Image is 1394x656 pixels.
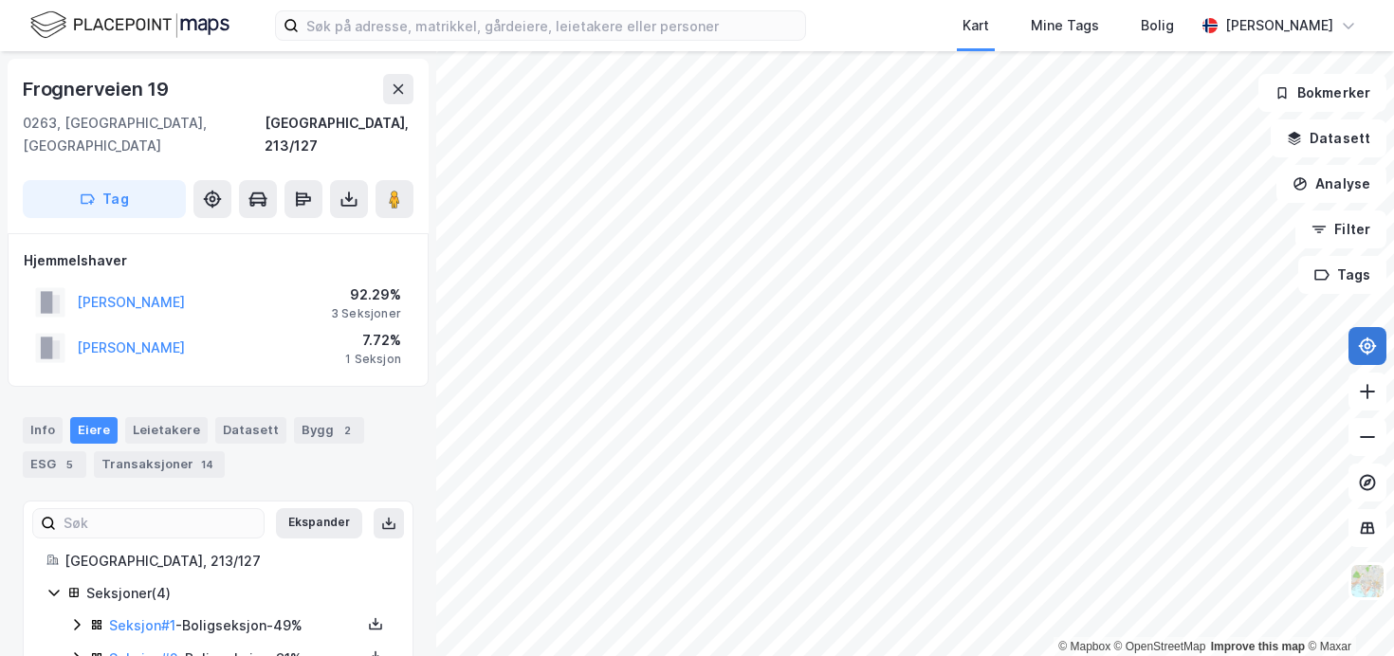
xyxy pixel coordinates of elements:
[1299,565,1394,656] iframe: Chat Widget
[23,112,265,157] div: 0263, [GEOGRAPHIC_DATA], [GEOGRAPHIC_DATA]
[1225,14,1333,37] div: [PERSON_NAME]
[23,180,186,218] button: Tag
[1349,563,1385,599] img: Z
[125,417,208,444] div: Leietakere
[1058,640,1110,653] a: Mapbox
[64,550,390,573] div: [GEOGRAPHIC_DATA], 213/127
[276,508,362,538] button: Ekspander
[56,509,264,538] input: Søk
[1299,565,1394,656] div: Kontrollprogram for chat
[70,417,118,444] div: Eiere
[345,329,401,352] div: 7.72%
[94,451,225,478] div: Transaksjoner
[1295,210,1386,248] button: Filter
[338,421,357,440] div: 2
[963,14,989,37] div: Kart
[299,11,805,40] input: Søk på adresse, matrikkel, gårdeiere, leietakere eller personer
[1276,165,1386,203] button: Analyse
[23,451,86,478] div: ESG
[331,283,401,306] div: 92.29%
[345,352,401,367] div: 1 Seksjon
[1211,640,1305,653] a: Improve this map
[265,112,413,157] div: [GEOGRAPHIC_DATA], 213/127
[1271,119,1386,157] button: Datasett
[1258,74,1386,112] button: Bokmerker
[197,455,217,474] div: 14
[1298,256,1386,294] button: Tags
[23,74,173,104] div: Frognerveien 19
[109,617,175,633] a: Seksjon#1
[109,614,361,637] div: - Boligseksjon - 49%
[1031,14,1099,37] div: Mine Tags
[1114,640,1206,653] a: OpenStreetMap
[23,417,63,444] div: Info
[60,455,79,474] div: 5
[30,9,229,42] img: logo.f888ab2527a4732fd821a326f86c7f29.svg
[294,417,364,444] div: Bygg
[24,249,413,272] div: Hjemmelshaver
[331,306,401,321] div: 3 Seksjoner
[1141,14,1174,37] div: Bolig
[86,582,390,605] div: Seksjoner ( 4 )
[215,417,286,444] div: Datasett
